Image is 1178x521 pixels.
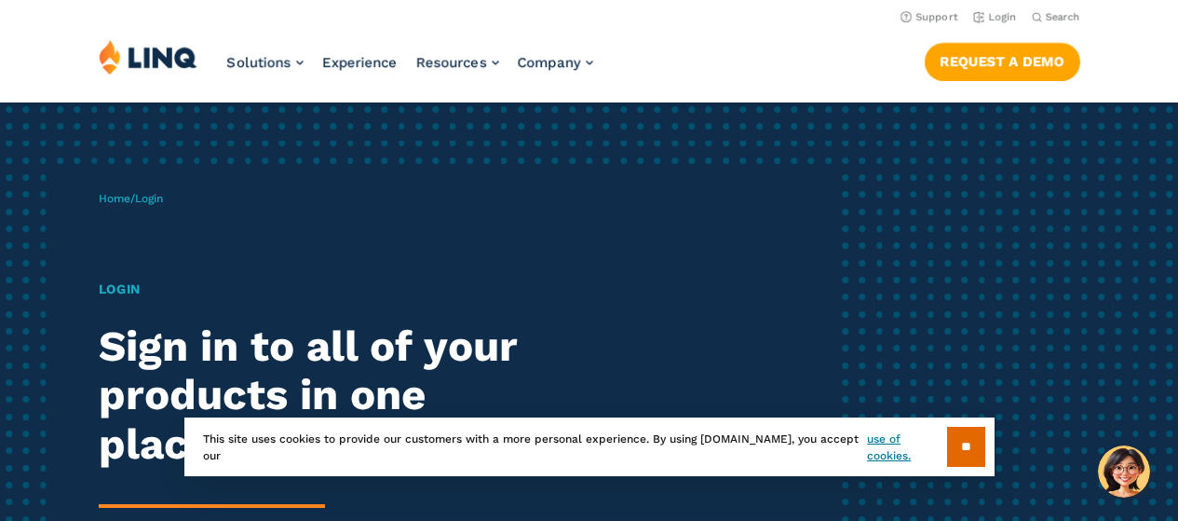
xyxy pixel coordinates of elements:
[925,39,1080,80] nav: Button Navigation
[900,11,958,23] a: Support
[99,192,163,205] span: /
[99,280,552,299] h1: Login
[925,43,1080,80] a: Request a Demo
[99,39,197,75] img: LINQ | K‑12 Software
[1046,11,1080,23] span: Search
[1032,10,1080,24] button: Open Search Bar
[227,54,291,71] span: Solutions
[867,431,946,464] a: use of cookies.
[227,54,304,71] a: Solutions
[99,322,552,470] h2: Sign in to all of your products in one place.
[322,54,398,71] a: Experience
[973,11,1017,23] a: Login
[184,418,995,476] div: This site uses cookies to provide our customers with a more personal experience. By using [DOMAIN...
[416,54,499,71] a: Resources
[518,54,593,71] a: Company
[135,192,163,205] span: Login
[518,54,581,71] span: Company
[1098,446,1150,498] button: Hello, have a question? Let’s chat.
[416,54,487,71] span: Resources
[99,192,130,205] a: Home
[227,39,593,101] nav: Primary Navigation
